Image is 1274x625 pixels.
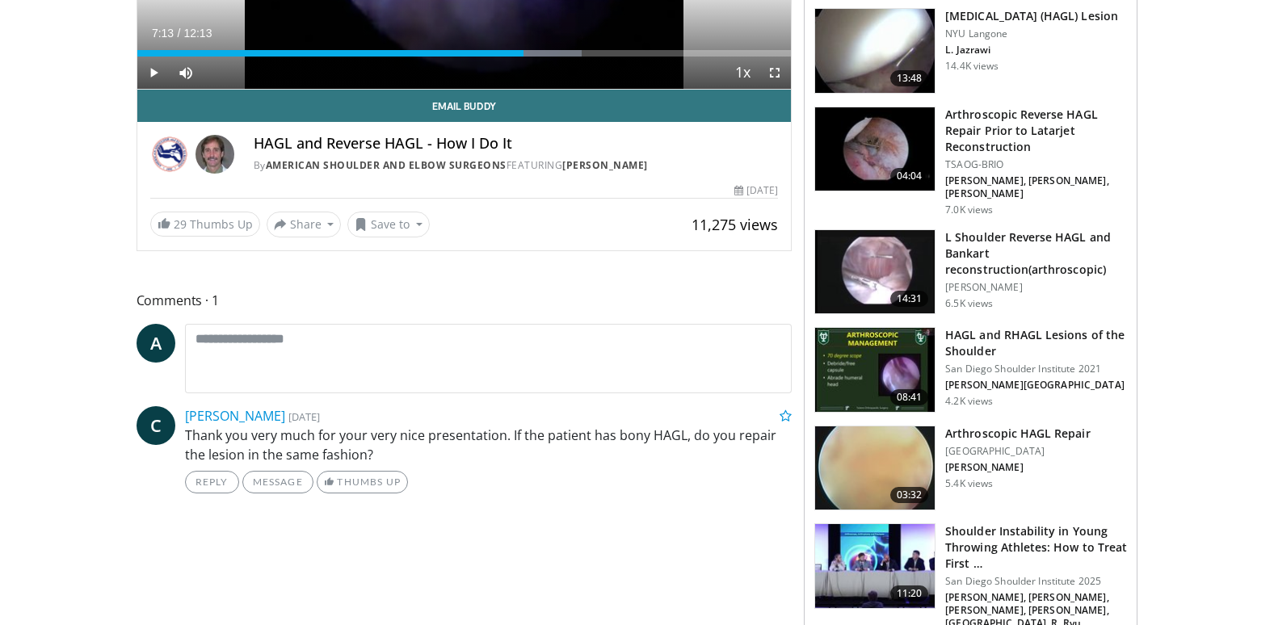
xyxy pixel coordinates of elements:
[266,158,507,172] a: American Shoulder and Elbow Surgeons
[174,216,187,232] span: 29
[945,395,993,408] p: 4.2K views
[945,426,1090,442] h3: Arthroscopic HAGL Repair
[945,523,1127,572] h3: Shoulder Instability in Young Throwing Athletes: How to Treat First …
[254,135,779,153] h4: HAGL and Reverse HAGL - How I Do It
[815,426,935,510] img: YUAndpMCbXk_9hvX4xMDoxOm1xO1xPzH.150x105_q85_crop-smart_upscale.jpg
[815,230,935,314] img: 317734_0000_1.png.150x105_q85_crop-smart_upscale.jpg
[945,60,999,73] p: 14.4K views
[890,389,929,405] span: 08:41
[562,158,648,172] a: [PERSON_NAME]
[814,8,1127,94] a: 13:48 [MEDICAL_DATA] (HAGL) Lesion NYU Langone L. Jazrawi 14.4K views
[945,27,1118,40] p: NYU Langone
[137,324,175,363] a: A
[890,291,929,307] span: 14:31
[150,135,189,174] img: American Shoulder and Elbow Surgeons
[254,158,779,173] div: By FEATURING
[945,107,1127,155] h3: Arthroscopic Reverse HAGL Repair Prior to Latarjet Reconstruction
[692,215,778,234] span: 11,275 views
[890,585,929,602] span: 11:20
[137,57,170,89] button: Play
[814,107,1127,216] a: 04:04 Arthroscopic Reverse HAGL Repair Prior to Latarjet Reconstruction TSAOG-BRIO [PERSON_NAME],...
[347,212,430,237] button: Save to
[945,379,1127,392] p: [PERSON_NAME][GEOGRAPHIC_DATA]
[242,471,313,493] a: Message
[945,174,1127,200] p: [PERSON_NAME], [PERSON_NAME], [PERSON_NAME]
[152,27,174,40] span: 7:13
[267,212,342,237] button: Share
[815,524,935,608] img: 51fa72f2-ec25-45c4-9e8e-b591c9cdd494.150x105_q85_crop-smart_upscale.jpg
[183,27,212,40] span: 12:13
[185,426,793,464] p: Thank you very much for your very nice presentation. If the patient has bony HAGL, do you repair ...
[178,27,181,40] span: /
[137,50,792,57] div: Progress Bar
[945,229,1127,278] h3: L Shoulder Reverse HAGL and Bankart reconstruction(arthroscopic)
[945,477,993,490] p: 5.4K views
[945,575,1127,588] p: San Diego Shoulder Institute 2025
[196,135,234,174] img: Avatar
[945,158,1127,171] p: TSAOG-BRIO
[945,281,1127,294] p: [PERSON_NAME]
[814,327,1127,413] a: 08:41 HAGL and RHAGL Lesions of the Shoulder San Diego Shoulder Institute 2021 [PERSON_NAME][GEOG...
[945,297,993,310] p: 6.5K views
[288,409,320,424] small: [DATE]
[945,203,993,216] p: 7.0K views
[734,183,778,198] div: [DATE]
[815,107,935,191] img: O0cEsGv5RdudyPNn4xMDoxOjBzMTt2bJ.150x105_q85_crop-smart_upscale.jpg
[759,57,791,89] button: Fullscreen
[814,426,1127,511] a: 03:32 Arthroscopic HAGL Repair [GEOGRAPHIC_DATA] [PERSON_NAME] 5.4K views
[317,471,408,493] a: Thumbs Up
[150,212,260,237] a: 29 Thumbs Up
[137,406,175,445] a: C
[945,44,1118,57] p: L. Jazrawi
[726,57,759,89] button: Playback Rate
[815,328,935,412] img: 2a451777-8de0-424c-a957-c9d56c67cf0c.150x105_q85_crop-smart_upscale.jpg
[890,487,929,503] span: 03:32
[814,229,1127,315] a: 14:31 L Shoulder Reverse HAGL and Bankart reconstruction(arthroscopic) [PERSON_NAME] 6.5K views
[170,57,202,89] button: Mute
[185,471,239,493] a: Reply
[945,445,1090,458] p: [GEOGRAPHIC_DATA]
[137,90,792,122] a: Email Buddy
[890,70,929,86] span: 13:48
[945,327,1127,359] h3: HAGL and RHAGL Lesions of the Shoulder
[890,168,929,184] span: 04:04
[945,363,1127,375] p: San Diego Shoulder Institute 2021
[945,461,1090,474] p: [PERSON_NAME]
[137,290,793,311] span: Comments 1
[945,8,1118,24] h3: [MEDICAL_DATA] (HAGL) Lesion
[185,407,285,425] a: [PERSON_NAME]
[815,9,935,93] img: 318915_0003_1.png.150x105_q85_crop-smart_upscale.jpg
